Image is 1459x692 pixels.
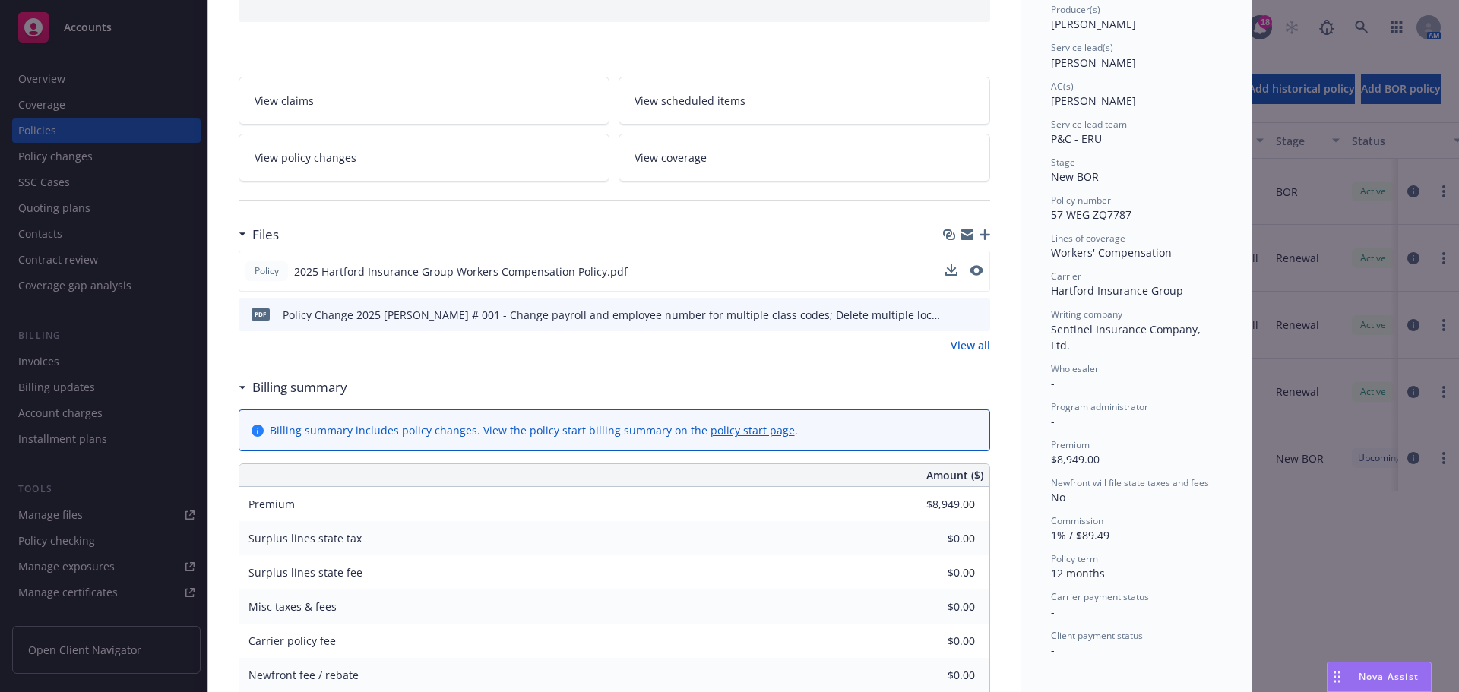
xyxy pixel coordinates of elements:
[1051,169,1099,184] span: New BOR
[885,527,984,550] input: 0.00
[248,599,337,614] span: Misc taxes & fees
[252,264,282,278] span: Policy
[1051,245,1172,260] span: Workers' Compensation
[970,265,983,276] button: preview file
[248,497,295,511] span: Premium
[252,225,279,245] h3: Files
[1051,131,1102,146] span: P&C - ERU
[1051,283,1183,298] span: Hartford Insurance Group
[1051,308,1122,321] span: Writing company
[1051,118,1127,131] span: Service lead team
[239,134,610,182] a: View policy changes
[1359,670,1419,683] span: Nova Assist
[239,225,279,245] div: Files
[1051,414,1055,428] span: -
[248,668,359,682] span: Newfront fee / rebate
[1327,662,1432,692] button: Nova Assist
[248,634,336,648] span: Carrier policy fee
[970,264,983,280] button: preview file
[248,565,362,580] span: Surplus lines state fee
[711,423,795,438] a: policy start page
[1051,528,1109,542] span: 1% / $89.49
[1051,643,1055,657] span: -
[252,378,347,397] h3: Billing summary
[1051,605,1055,619] span: -
[1051,232,1125,245] span: Lines of coverage
[885,630,984,653] input: 0.00
[1051,207,1131,222] span: 57 WEG ZQ7787
[1328,662,1347,691] div: Drag to move
[1051,376,1055,390] span: -
[1051,514,1103,527] span: Commission
[270,422,798,438] div: Billing summary includes policy changes. View the policy start billing summary on the .
[239,378,347,397] div: Billing summary
[1051,476,1209,489] span: Newfront will file state taxes and fees
[1051,270,1081,283] span: Carrier
[252,308,270,320] span: pdf
[1051,156,1075,169] span: Stage
[1051,566,1105,580] span: 12 months
[1051,41,1113,54] span: Service lead(s)
[1051,552,1098,565] span: Policy term
[283,307,940,323] div: Policy Change 2025 [PERSON_NAME] # 001 - Change payroll and employee number for multiple class co...
[945,264,957,280] button: download file
[635,93,745,109] span: View scheduled items
[1051,590,1149,603] span: Carrier payment status
[1051,438,1090,451] span: Premium
[1051,80,1074,93] span: AC(s)
[1051,3,1100,16] span: Producer(s)
[255,93,314,109] span: View claims
[248,531,362,545] span: Surplus lines state tax
[951,337,990,353] a: View all
[1051,17,1136,31] span: [PERSON_NAME]
[1051,362,1099,375] span: Wholesaler
[1051,629,1143,642] span: Client payment status
[255,150,356,166] span: View policy changes
[1051,452,1100,466] span: $8,949.00
[885,596,984,618] input: 0.00
[1051,93,1136,108] span: [PERSON_NAME]
[635,150,707,166] span: View coverage
[1051,490,1065,504] span: No
[946,307,958,323] button: download file
[619,134,990,182] a: View coverage
[885,561,984,584] input: 0.00
[885,664,984,687] input: 0.00
[1051,194,1111,207] span: Policy number
[885,493,984,516] input: 0.00
[970,307,984,323] button: preview file
[294,264,628,280] span: 2025 Hartford Insurance Group Workers Compensation Policy.pdf
[1051,322,1204,352] span: Sentinel Insurance Company, Ltd.
[619,77,990,125] a: View scheduled items
[945,264,957,276] button: download file
[239,77,610,125] a: View claims
[1051,400,1148,413] span: Program administrator
[926,467,983,483] span: Amount ($)
[1051,55,1136,70] span: [PERSON_NAME]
